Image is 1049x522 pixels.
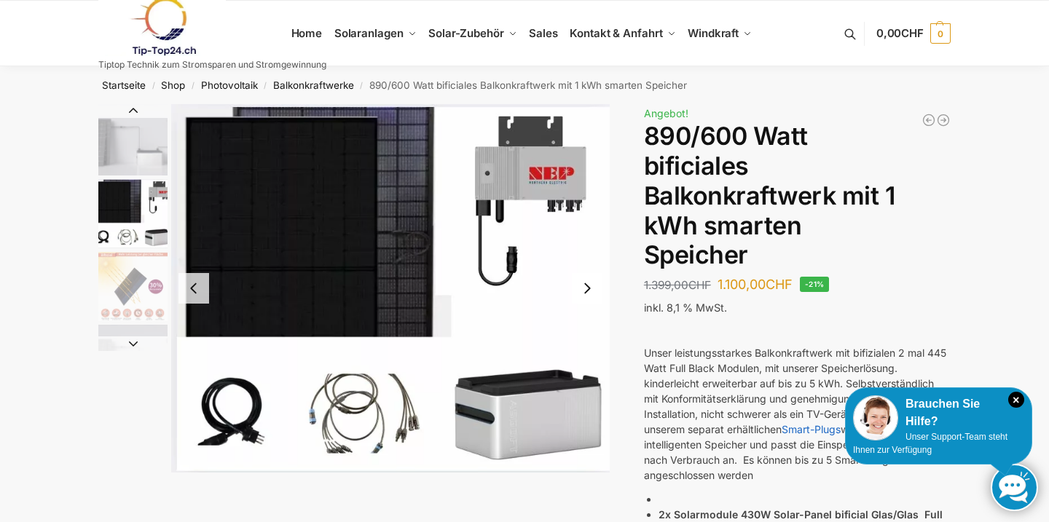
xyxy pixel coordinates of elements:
a: Balkonkraftwerk 445/860 Erweiterungsmodul [922,113,936,127]
span: Unser Support-Team steht Ihnen zur Verfügung [853,432,1007,455]
button: Next slide [572,273,602,304]
a: Sales [523,1,564,66]
button: Next slide [98,336,168,351]
a: Solaranlagen [328,1,422,66]
a: WiFi Smart Plug für unseren Plug & Play Batteriespeicher [936,113,951,127]
span: 0 [930,23,951,44]
span: CHF [688,278,711,292]
span: / [146,80,161,92]
a: Windkraft [682,1,758,66]
bdi: 1.399,00 [644,278,711,292]
a: Startseite [102,79,146,91]
li: 2 / 7 [95,177,168,250]
span: Kontakt & Anfahrt [570,26,662,40]
a: Kontakt & Anfahrt [564,1,682,66]
img: 860w-mi-1kwh-speicher [98,179,168,248]
h1: 890/600 Watt bificiales Balkonkraftwerk mit 1 kWh smarten Speicher [644,122,951,270]
span: Sales [529,26,558,40]
img: Customer service [853,395,898,440]
img: 860w-mi-1kwh-speicher [171,104,610,472]
img: Bificial 30 % mehr Leistung [98,252,168,321]
img: 1 (3) [98,325,168,394]
span: Angebot! [644,107,688,119]
button: Previous slide [98,103,168,118]
span: / [258,80,273,92]
button: Previous slide [178,273,209,304]
a: Solar-Zubehör [423,1,523,66]
a: Shop [161,79,185,91]
a: Smart-Plugs [782,423,841,435]
li: 4 / 7 [95,323,168,395]
p: Tiptop Technik zum Stromsparen und Stromgewinnung [98,60,326,69]
bdi: 1.100,00 [718,277,793,292]
a: 0,00CHF 0 [876,12,951,55]
span: CHF [901,26,924,40]
li: 3 / 7 [95,250,168,323]
div: Brauchen Sie Hilfe? [853,395,1024,430]
span: / [354,80,369,92]
a: Photovoltaik [201,79,258,91]
p: Unser leistungsstarkes Balkonkraftwerk mit bifizialen 2 mal 445 Watt Full Black Modulen, mit unse... [644,345,951,483]
li: 2 / 7 [171,104,610,472]
a: Balkonkraftwerke [273,79,354,91]
span: Solaranlagen [334,26,404,40]
span: Windkraft [688,26,739,40]
img: ASE 1000 Batteriespeicher [98,104,168,175]
span: -21% [800,277,830,292]
span: Solar-Zubehör [428,26,504,40]
span: CHF [766,277,793,292]
span: inkl. 8,1 % MwSt. [644,301,727,314]
span: 0,00 [876,26,924,40]
i: Schließen [1008,392,1024,408]
span: / [185,80,200,92]
li: 1 / 7 [95,104,168,177]
nav: Breadcrumb [73,66,977,104]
